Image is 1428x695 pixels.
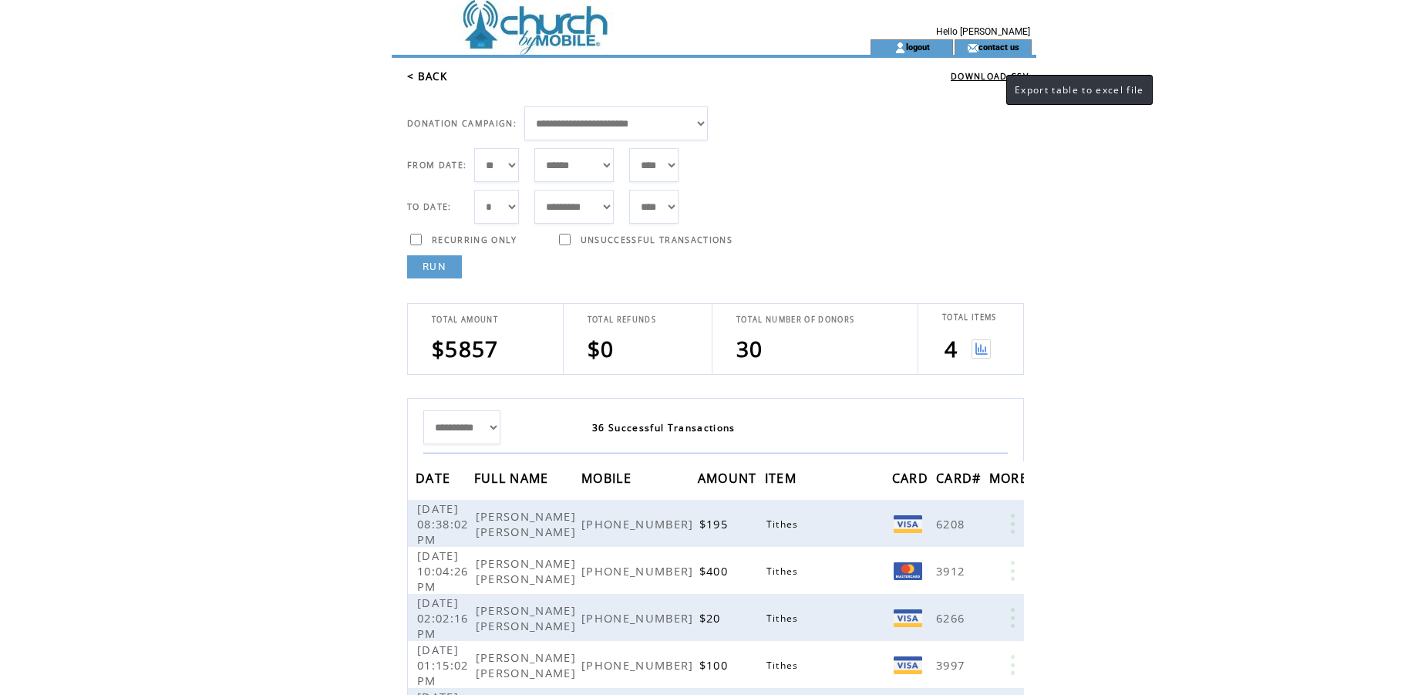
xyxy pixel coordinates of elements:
span: [DATE] 10:04:26 PM [417,548,469,594]
a: logout [906,42,930,52]
span: TOTAL ITEMS [942,312,997,322]
span: [PHONE_NUMBER] [581,563,698,579]
a: CARD# [936,473,985,482]
span: [DATE] 02:02:16 PM [417,595,469,641]
a: ITEM [765,473,800,482]
a: RUN [407,255,462,278]
span: 6266 [936,610,968,626]
span: FULL NAME [474,466,553,494]
a: DOWNLOAD CSV [951,71,1029,82]
span: [PERSON_NAME] [PERSON_NAME] [476,508,580,539]
span: [PHONE_NUMBER] [581,610,698,626]
span: UNSUCCESSFUL TRANSACTIONS [581,234,733,245]
img: View graph [972,339,991,359]
span: TOTAL REFUNDS [588,315,656,325]
span: TOTAL AMOUNT [432,315,498,325]
span: [DATE] 01:15:02 PM [417,642,469,688]
span: Tithes [766,659,803,672]
span: Tithes [766,518,803,531]
span: $0 [588,334,615,363]
span: [PHONE_NUMBER] [581,516,698,531]
a: AMOUNT [698,473,761,482]
span: Hello [PERSON_NAME] [936,26,1030,37]
span: ITEM [765,466,800,494]
span: RECURRING ONLY [432,234,517,245]
span: [PERSON_NAME] [PERSON_NAME] [476,602,580,633]
span: FROM DATE: [407,160,466,170]
span: $195 [699,516,732,531]
span: $100 [699,657,732,673]
span: TO DATE: [407,201,452,212]
span: Tithes [766,565,803,578]
img: Visa [894,656,922,674]
span: Export table to excel file [1015,83,1144,96]
span: Tithes [766,612,803,625]
a: MOBILE [581,473,635,482]
a: CARD [892,473,932,482]
img: Mastercard [894,562,922,580]
a: contact us [978,42,1019,52]
a: DATE [416,473,454,482]
img: account_icon.gif [894,42,906,54]
img: contact_us_icon.gif [967,42,978,54]
span: $400 [699,563,732,579]
span: 3912 [936,563,968,579]
span: [DATE] 08:38:02 PM [417,501,469,547]
span: 30 [736,334,763,363]
span: CARD# [936,466,985,494]
span: MORE [989,466,1032,494]
span: [PHONE_NUMBER] [581,657,698,673]
span: $5857 [432,334,499,363]
span: TOTAL NUMBER OF DONORS [736,315,854,325]
span: [PERSON_NAME] [PERSON_NAME] [476,649,580,680]
a: FULL NAME [474,473,553,482]
span: CARD [892,466,932,494]
span: 3997 [936,657,968,673]
span: DONATION CAMPAIGN: [407,118,517,129]
span: MOBILE [581,466,635,494]
span: $20 [699,610,725,626]
img: Visa [894,609,922,627]
span: AMOUNT [698,466,761,494]
span: DATE [416,466,454,494]
span: 6208 [936,516,968,531]
a: < BACK [407,69,447,83]
span: 36 Successful Transactions [592,421,736,434]
img: Visa [894,515,922,533]
span: [PERSON_NAME] [PERSON_NAME] [476,555,580,586]
span: 4 [945,334,958,363]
